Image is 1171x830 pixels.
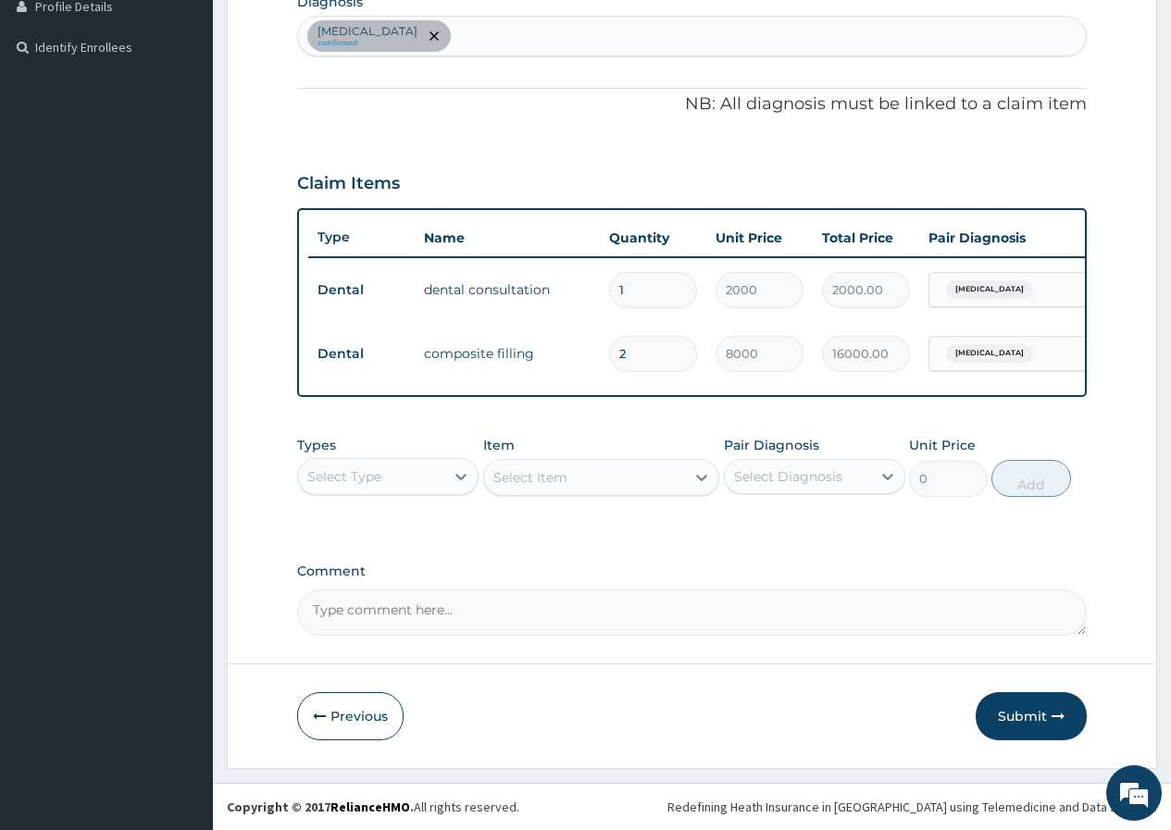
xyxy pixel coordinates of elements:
td: Dental [308,337,415,371]
strong: Copyright © 2017 . [227,799,414,815]
label: Item [483,436,515,454]
th: Quantity [600,219,706,256]
button: Previous [297,692,404,740]
label: Comment [297,564,1087,579]
div: Unable to wait? [9,333,353,411]
label: Unit Price [909,436,976,454]
h3: Claim Items [297,174,400,194]
td: Dental [308,273,415,307]
label: Types [297,438,336,453]
footer: All rights reserved. [213,783,1171,830]
div: Minimize live chat window [304,9,348,54]
span: Queue no. 1 [93,180,162,201]
a: RelianceHMO [330,799,410,815]
small: confirmed [318,39,417,48]
span: Add emojis [320,562,339,580]
div: Redefining Heath Insurance in [GEOGRAPHIC_DATA] using Telemedicine and Data Science! [667,798,1157,816]
span: [MEDICAL_DATA] [946,344,1033,363]
button: Add [991,460,1070,497]
td: dental consultation [415,271,600,308]
button: Submit [976,692,1087,740]
div: Select Type [307,467,381,486]
div: You will be connected to an operator in ~ 00:46 mins [31,201,330,221]
label: Pair Diagnosis [724,436,819,454]
img: d_794563401_company_1708531726252_794563401 [62,93,103,139]
span: remove selection option [426,28,442,44]
div: Navigation go back [20,102,48,130]
p: [MEDICAL_DATA] [318,24,417,39]
td: composite filling [415,335,600,372]
span: You are in [31,182,89,198]
th: Unit Price [706,219,813,256]
div: Select Diagnosis [734,467,842,486]
span: [MEDICAL_DATA] [946,280,1033,299]
textarea: Type your message and hit 'Enter' [9,442,353,604]
span: Please leave us a message [32,381,336,402]
th: Type [308,220,415,254]
div: [PERSON_NAME] Provider Portal Assistant is forwarding the chat [42,281,320,315]
div: Chat with us now [124,104,339,129]
th: Pair Diagnosis [919,219,1123,256]
p: NB: All diagnosis must be linked to a claim item [297,93,1087,117]
th: Total Price [813,219,919,256]
th: Name [415,219,600,256]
